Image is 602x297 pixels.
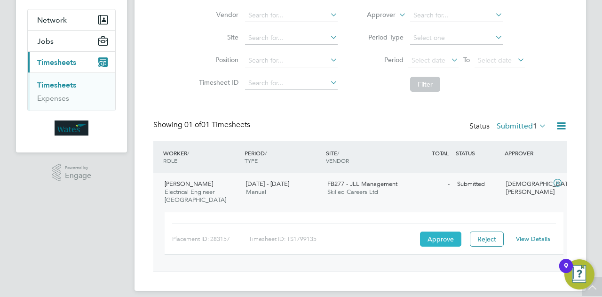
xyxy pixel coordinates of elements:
div: 9 [564,266,568,278]
label: Submitted [497,121,547,131]
div: Timesheets [28,72,115,111]
span: FB277 - JLL Management [327,180,397,188]
div: APPROVER [502,144,551,161]
a: Timesheets [37,80,76,89]
span: / [265,149,267,157]
span: Timesheets [37,58,76,67]
span: ROLE [163,157,177,164]
div: Submitted [453,177,502,192]
div: Status [469,120,548,133]
span: 1 [533,121,537,131]
input: Search for... [245,32,338,45]
span: / [187,149,189,157]
button: Timesheets [28,52,115,72]
span: Select date [412,56,445,64]
span: Powered by [65,164,91,172]
label: Position [196,56,238,64]
input: Search for... [410,9,503,22]
input: Search for... [245,9,338,22]
span: [PERSON_NAME] [165,180,213,188]
div: Showing [153,120,252,130]
span: Jobs [37,37,54,46]
a: View Details [516,235,550,243]
span: Engage [65,172,91,180]
span: Select date [478,56,512,64]
input: Search for... [245,77,338,90]
div: Timesheet ID: TS1799135 [249,232,418,247]
label: Site [196,33,238,41]
label: Period [361,56,404,64]
button: Approve [420,232,461,247]
label: Period Type [361,33,404,41]
span: VENDOR [326,157,349,164]
button: Filter [410,77,440,92]
div: - [404,177,453,192]
input: Select one [410,32,503,45]
button: Network [28,9,115,30]
img: wates-logo-retina.png [55,120,88,136]
span: To [460,54,473,66]
div: STATUS [453,144,502,161]
div: PERIOD [242,144,324,169]
button: Open Resource Center, 9 new notifications [564,259,594,289]
span: 01 Timesheets [184,120,250,129]
span: / [337,149,339,157]
label: Approver [353,10,396,20]
span: Network [37,16,67,24]
span: TYPE [245,157,258,164]
div: SITE [324,144,405,169]
label: Timesheet ID [196,78,238,87]
a: Powered byEngage [52,164,92,182]
div: Placement ID: 283157 [172,232,249,247]
span: 01 of [184,120,201,129]
button: Reject [470,232,504,247]
input: Search for... [245,54,338,67]
label: Vendor [196,10,238,19]
span: Skilled Careers Ltd [327,188,378,196]
div: [DEMOGRAPHIC_DATA][PERSON_NAME] [502,177,551,200]
span: TOTAL [432,149,449,157]
button: Jobs [28,31,115,51]
a: Go to home page [27,120,116,136]
div: WORKER [161,144,242,169]
span: Electrical Engineer [GEOGRAPHIC_DATA] [165,188,226,204]
a: Expenses [37,94,69,103]
span: Manual [246,188,266,196]
span: [DATE] - [DATE] [246,180,289,188]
